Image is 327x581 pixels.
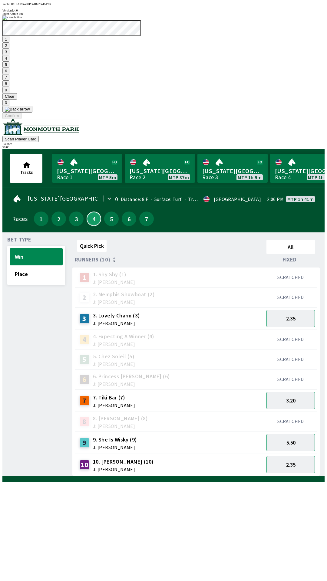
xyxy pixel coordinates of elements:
[53,217,64,221] span: 2
[266,456,315,473] button: 2.35
[2,9,325,12] div: Version 1.4.0
[2,12,325,15] div: Enter Admin Pin
[28,196,118,201] span: [US_STATE][GEOGRAPHIC_DATA]
[2,55,9,61] button: 4
[77,240,107,252] button: Quick Pick
[93,271,135,278] span: 1. Shy Shy (1)
[93,415,148,422] span: 8. [PERSON_NAME] (8)
[275,175,291,180] div: Race 4
[214,197,261,202] div: [GEOGRAPHIC_DATA]
[202,175,218,180] div: Race 3
[2,49,9,55] button: 3
[99,175,116,180] span: MTP 5m
[93,445,137,450] span: J: [PERSON_NAME]
[7,237,31,242] span: Bet Type
[10,265,63,283] button: Place
[2,87,9,93] button: 9
[2,61,9,68] button: 5
[266,336,315,342] div: SCRATCHED
[2,2,325,6] div: Public ID:
[238,175,262,180] span: MTP 1h 9m
[287,197,314,202] span: MTP 1h 41m
[5,107,30,112] img: Back arrow
[2,142,325,146] div: Balance
[130,167,190,175] span: [US_STATE][GEOGRAPHIC_DATA]
[286,461,296,468] span: 2.35
[266,418,315,424] div: SCRATCHED
[71,217,82,221] span: 3
[121,196,148,202] span: Distance: 8 F
[93,436,137,444] span: 9. She Is Wisky (9)
[267,197,284,202] span: 2:06 PM
[51,212,66,226] button: 2
[75,257,111,262] span: Runners (10)
[115,197,118,202] div: 0
[93,373,170,380] span: 6. Princess [PERSON_NAME] (6)
[20,169,33,175] span: Tracks
[182,196,234,202] span: Track Condition: Fast
[93,458,154,466] span: 10. [PERSON_NAME] (10)
[269,244,312,251] span: All
[2,93,17,100] button: Clear
[93,403,135,408] span: J: [PERSON_NAME]
[125,154,195,183] a: [US_STATE][GEOGRAPHIC_DATA]Race 2MTP 37m
[52,154,122,183] a: [US_STATE][GEOGRAPHIC_DATA]Race 1MTP 5m
[93,394,135,402] span: 7. Tiki Bar (7)
[10,248,63,265] button: Win
[202,167,263,175] span: [US_STATE][GEOGRAPHIC_DATA]
[93,342,154,346] span: J: [PERSON_NAME]
[266,274,315,280] div: SCRATCHED
[2,15,22,20] img: close button
[266,376,315,382] div: SCRATCHED
[34,212,48,226] button: 1
[139,212,154,226] button: 7
[57,167,117,175] span: [US_STATE][GEOGRAPHIC_DATA]
[80,242,104,249] span: Quick Pick
[93,467,154,472] span: J: [PERSON_NAME]
[80,460,89,470] div: 10
[282,257,297,262] span: Fixed
[264,257,317,263] div: Fixed
[75,257,264,263] div: Runners (10)
[286,439,296,446] span: 5.50
[80,396,89,405] div: 7
[93,333,154,340] span: 4. Expecting A Winner (4)
[266,294,315,300] div: SCRATCHED
[80,438,89,448] div: 9
[12,216,28,221] div: Races
[123,217,135,221] span: 6
[80,273,89,282] div: 1
[15,253,58,260] span: Win
[2,146,325,149] div: $ 0.00
[80,375,89,384] div: 6
[93,312,140,320] span: 3. Lovely Charm (3)
[93,321,140,326] span: J: [PERSON_NAME]
[80,335,89,344] div: 4
[35,217,47,221] span: 1
[10,154,42,183] button: Tracks
[286,397,296,404] span: 3.20
[93,290,155,298] span: 2. Memphis Showboat (2)
[122,212,136,226] button: 6
[266,310,315,327] button: 2.35
[93,300,155,304] span: J: [PERSON_NAME]
[2,136,39,142] button: Scan Player Card
[2,68,9,74] button: 6
[16,2,51,6] span: LXRG-ZUPG-HG2G-DAYK
[2,80,9,87] button: 8
[2,74,9,80] button: 7
[148,196,182,202] span: Surface: Turf
[15,271,58,277] span: Place
[130,175,145,180] div: Race 2
[141,217,152,221] span: 7
[93,280,135,284] span: J: [PERSON_NAME]
[2,113,21,119] button: Confirm
[266,434,315,451] button: 5.50
[80,314,89,323] div: 3
[266,392,315,409] button: 3.20
[2,100,9,106] button: 0
[80,293,89,302] div: 2
[197,154,268,183] a: [US_STATE][GEOGRAPHIC_DATA]Race 3MTP 1h 9m
[104,212,119,226] button: 5
[93,424,148,428] span: J: [PERSON_NAME]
